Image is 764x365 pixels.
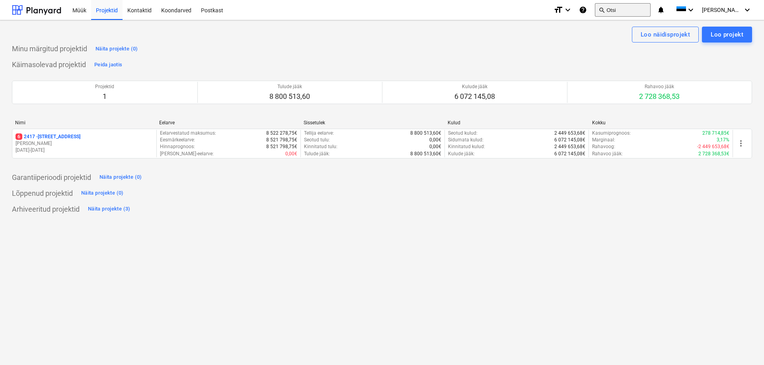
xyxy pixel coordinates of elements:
[657,5,665,15] i: notifications
[12,205,80,214] p: Arhiveeritud projektid
[429,143,441,150] p: 0,00€
[95,83,114,90] p: Projektid
[97,171,144,184] button: Näita projekte (0)
[697,143,729,150] p: -2 449 653,68€
[686,5,696,15] i: keyboard_arrow_down
[554,130,585,137] p: 2 449 653,68€
[554,143,585,150] p: 2 449 653,68€
[448,137,483,143] p: Sidumata kulud :
[16,133,22,140] span: 6
[702,130,729,137] p: 278 714,85€
[99,173,142,182] div: Näita projekte (0)
[16,147,153,154] p: [DATE] - [DATE]
[592,120,730,126] div: Kokku
[12,44,87,54] p: Minu märgitud projektid
[16,133,153,154] div: 62417 -[STREET_ADDRESS][PERSON_NAME][DATE]-[DATE]
[94,42,140,55] button: Näita projekte (0)
[595,3,651,17] button: Otsi
[448,130,477,137] p: Seotud kulud :
[454,92,495,101] p: 6 072 145,08
[410,130,441,137] p: 8 800 513,60€
[304,137,330,143] p: Seotud tulu :
[448,120,585,126] div: Kulud
[160,151,214,157] p: [PERSON_NAME]-eelarve :
[639,83,680,90] p: Rahavoo jääk
[88,205,131,214] div: Näita projekte (3)
[266,137,297,143] p: 8 521 798,75€
[743,5,752,15] i: keyboard_arrow_down
[12,60,86,70] p: Käimasolevad projektid
[554,137,585,143] p: 6 072 145,08€
[86,203,133,216] button: Näita projekte (3)
[304,130,334,137] p: Tellija eelarve :
[698,151,729,157] p: 2 728 368,53€
[266,130,297,137] p: 8 522 278,75€
[554,5,563,15] i: format_size
[724,327,764,365] iframe: Chat Widget
[12,189,73,198] p: Lõppenud projektid
[702,7,742,13] span: [PERSON_NAME]
[160,130,216,137] p: Eelarvestatud maksumus :
[16,133,80,140] p: 2417 - [STREET_ADDRESS]
[717,137,729,143] p: 3,17%
[592,151,623,157] p: Rahavoo jääk :
[592,137,615,143] p: Marginaal :
[563,5,573,15] i: keyboard_arrow_down
[641,29,690,40] div: Loo näidisprojekt
[266,143,297,150] p: 8 521 798,75€
[159,120,297,126] div: Eelarve
[92,58,124,71] button: Peida jaotis
[736,139,746,148] span: more_vert
[304,143,337,150] p: Kinnitatud tulu :
[554,151,585,157] p: 6 072 145,08€
[285,151,297,157] p: 0,00€
[632,27,699,42] button: Loo näidisprojekt
[269,92,310,101] p: 8 800 513,60
[12,173,91,182] p: Garantiiperioodi projektid
[448,151,475,157] p: Kulude jääk :
[95,44,138,54] div: Näita projekte (0)
[79,187,126,200] button: Näita projekte (0)
[579,5,587,15] i: Abikeskus
[598,7,605,13] span: search
[592,143,615,150] p: Rahavoog :
[269,83,310,90] p: Tulude jääk
[160,143,195,150] p: Hinnaprognoos :
[95,92,114,101] p: 1
[410,151,441,157] p: 8 800 513,60€
[160,137,195,143] p: Eesmärkeelarve :
[15,120,153,126] div: Nimi
[454,83,495,90] p: Kulude jääk
[592,130,631,137] p: Kasumiprognoos :
[702,27,752,42] button: Loo projekt
[16,140,153,147] p: [PERSON_NAME]
[304,151,330,157] p: Tulude jääk :
[448,143,485,150] p: Kinnitatud kulud :
[429,137,441,143] p: 0,00€
[304,120,441,126] div: Sissetulek
[639,92,680,101] p: 2 728 368,53
[94,60,122,70] div: Peida jaotis
[81,189,124,198] div: Näita projekte (0)
[711,29,743,40] div: Loo projekt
